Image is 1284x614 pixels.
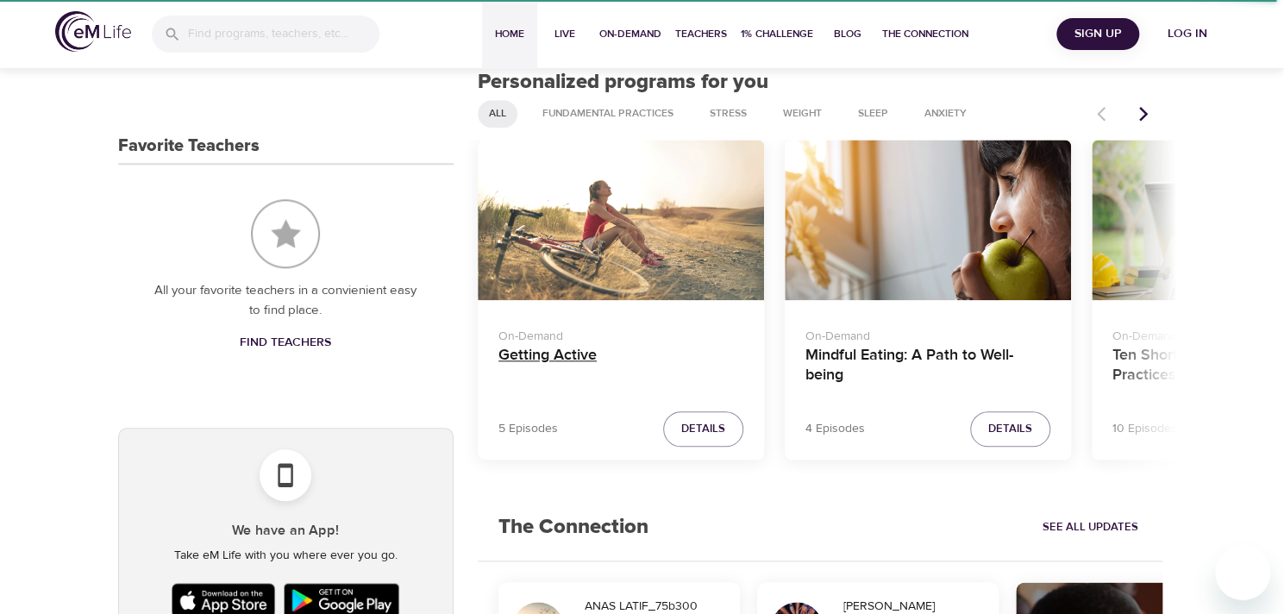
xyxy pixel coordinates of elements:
[970,411,1050,447] button: Details
[133,522,439,540] h5: We have an App!
[675,25,727,43] span: Teachers
[478,140,764,301] button: Getting Active
[479,106,517,121] span: All
[848,106,899,121] span: Sleep
[785,140,1071,301] button: Mindful Eating: A Path to Well-being
[489,25,530,43] span: Home
[55,11,131,52] img: logo
[133,547,439,565] p: Take eM Life with you where ever you go.
[498,346,743,387] h4: Getting Active
[805,346,1050,387] h4: Mindful Eating: A Path to Well-being
[847,100,899,128] div: Sleep
[544,25,586,43] span: Live
[773,106,832,121] span: Weight
[698,100,758,128] div: Stress
[1146,18,1229,50] button: Log in
[1056,18,1139,50] button: Sign Up
[1112,420,1177,438] p: 10 Episodes
[1153,23,1222,45] span: Log in
[188,16,379,53] input: Find programs, teachers, etc...
[233,327,338,359] a: Find Teachers
[531,100,685,128] div: Fundamental Practices
[681,419,725,439] span: Details
[741,25,813,43] span: 1% Challenge
[251,199,320,268] img: Favorite Teachers
[827,25,868,43] span: Blog
[772,100,833,128] div: Weight
[1042,517,1137,537] span: See All Updates
[882,25,968,43] span: The Connection
[663,411,743,447] button: Details
[498,321,743,346] p: On-Demand
[914,106,977,121] span: Anxiety
[153,281,419,320] p: All your favorite teachers in a convienient easy to find place.
[478,100,517,128] div: All
[478,70,1163,95] h2: Personalized programs for you
[478,494,669,561] h2: The Connection
[805,420,865,438] p: 4 Episodes
[805,321,1050,346] p: On-Demand
[1063,23,1132,45] span: Sign Up
[1215,545,1270,600] iframe: Button to launch messaging window
[498,420,558,438] p: 5 Episodes
[118,136,260,156] h3: Favorite Teachers
[913,100,978,128] div: Anxiety
[532,106,684,121] span: Fundamental Practices
[1124,95,1162,133] button: Next items
[240,332,331,354] span: Find Teachers
[1037,514,1142,541] a: See All Updates
[988,419,1032,439] span: Details
[599,25,661,43] span: On-Demand
[699,106,757,121] span: Stress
